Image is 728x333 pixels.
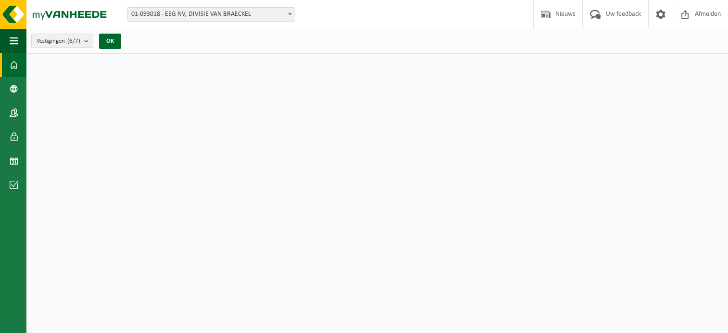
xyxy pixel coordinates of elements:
count: (6/7) [67,38,80,44]
span: Vestigingen [37,34,80,48]
span: 01-093018 - EEG NV, DIVISIE VAN BRAECKEL [127,7,295,22]
button: OK [99,34,121,49]
button: Vestigingen(6/7) [31,34,93,48]
span: 01-093018 - EEG NV, DIVISIE VAN BRAECKEL [127,8,295,21]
